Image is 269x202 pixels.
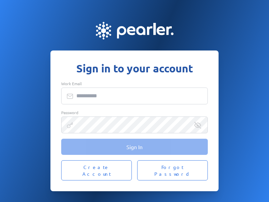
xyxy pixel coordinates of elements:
span: Work Email [61,81,82,86]
span: Password [61,110,78,115]
button: Forgot Password [137,160,208,180]
h1: Sign in to your account [61,61,208,75]
span: Sign In [126,143,143,150]
span: Create Account [69,164,124,177]
button: Sign In [61,139,208,155]
div: Reveal Password [194,122,201,129]
button: Create Account [61,160,132,180]
span: Forgot Password [145,164,200,177]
